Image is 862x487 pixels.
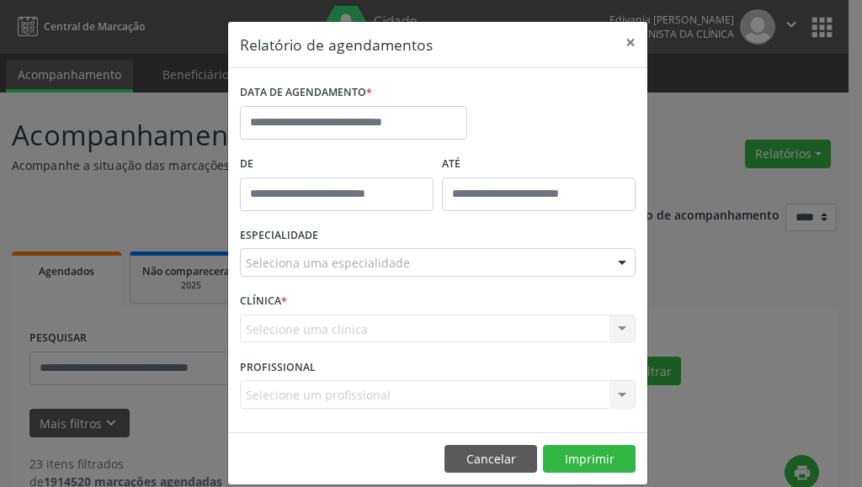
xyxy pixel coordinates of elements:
label: DATA DE AGENDAMENTO [240,80,372,106]
button: Imprimir [543,445,636,474]
label: ATÉ [442,151,636,177]
label: De [240,151,434,177]
label: PROFISSIONAL [240,354,316,380]
button: Close [614,22,647,63]
label: ESPECIALIDADE [240,223,318,249]
h5: Relatório de agendamentos [240,34,433,56]
label: CLÍNICA [240,288,287,315]
button: Cancelar [444,445,537,474]
span: Seleciona uma especialidade [246,254,410,272]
